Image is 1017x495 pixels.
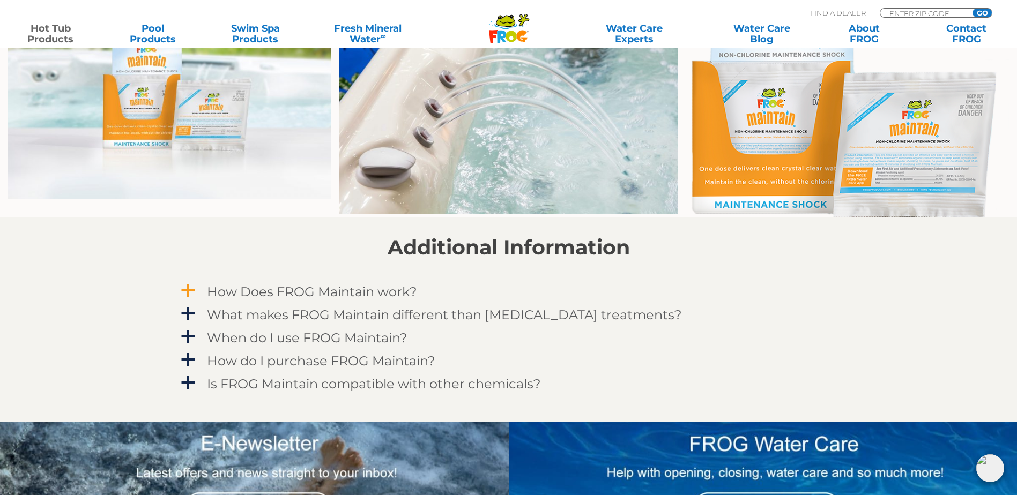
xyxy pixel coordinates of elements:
a: Fresh MineralWater∞ [318,23,418,44]
a: AboutFROG [824,23,904,44]
a: ContactFROG [926,23,1006,44]
span: a [180,329,196,345]
h2: Additional Information [179,236,838,259]
p: Find A Dealer [810,8,866,18]
a: a Is FROG Maintain compatible with other chemicals? [179,374,838,394]
sup: ∞ [381,32,386,40]
a: a When do I use FROG Maintain? [179,328,838,348]
a: a What makes FROG Maintain different than [MEDICAL_DATA] treatments? [179,305,838,325]
h4: Is FROG Maintain compatible with other chemicals? [207,377,541,391]
a: a How Does FROG Maintain work? [179,282,838,302]
a: Water CareExperts [570,23,699,44]
span: a [180,283,196,299]
a: Hot TubProducts [11,23,91,44]
h4: How Does FROG Maintain work? [207,284,417,299]
input: GO [973,9,992,17]
a: PoolProducts [113,23,193,44]
span: a [180,375,196,391]
a: Swim SpaProducts [216,23,295,44]
img: openIcon [976,454,1004,482]
a: a How do I purchase FROG Maintain? [179,351,838,371]
h4: How do I purchase FROG Maintain? [207,354,435,368]
a: Water CareBlog [722,23,801,44]
span: a [180,306,196,322]
h4: What makes FROG Maintain different than [MEDICAL_DATA] treatments? [207,307,682,322]
span: a [180,352,196,368]
h4: When do I use FROG Maintain? [207,331,407,345]
input: Zip Code Form [888,9,961,18]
